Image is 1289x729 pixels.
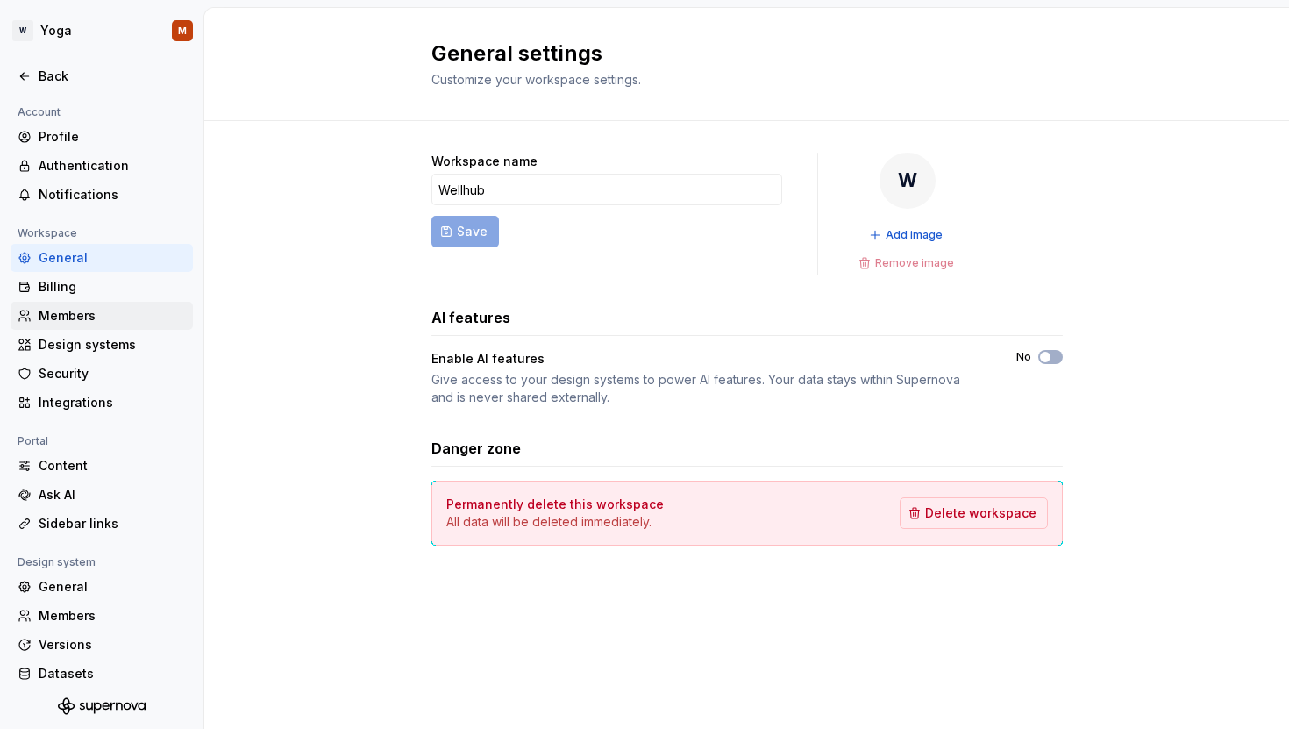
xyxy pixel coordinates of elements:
[431,153,538,170] label: Workspace name
[431,72,641,87] span: Customize your workspace settings.
[11,552,103,573] div: Design system
[446,496,664,513] h4: Permanently delete this workspace
[39,336,186,354] div: Design systems
[4,11,200,50] button: WYogaM
[431,438,521,459] h3: Danger zone
[39,157,186,175] div: Authentication
[11,102,68,123] div: Account
[39,665,186,683] div: Datasets
[886,228,943,242] span: Add image
[178,24,187,38] div: M
[39,365,186,382] div: Security
[11,602,193,630] a: Members
[11,62,193,90] a: Back
[11,152,193,180] a: Authentication
[39,128,186,146] div: Profile
[11,631,193,659] a: Versions
[11,660,193,688] a: Datasets
[11,181,193,209] a: Notifications
[880,153,936,209] div: W
[864,223,951,247] button: Add image
[1016,350,1031,364] label: No
[11,123,193,151] a: Profile
[12,20,33,41] div: W
[11,452,193,480] a: Content
[11,389,193,417] a: Integrations
[11,244,193,272] a: General
[925,504,1036,522] span: Delete workspace
[58,697,146,715] svg: Supernova Logo
[431,39,1042,68] h2: General settings
[39,515,186,532] div: Sidebar links
[39,68,186,85] div: Back
[431,307,510,328] h3: AI features
[39,578,186,596] div: General
[39,636,186,654] div: Versions
[39,278,186,296] div: Billing
[11,302,193,330] a: Members
[39,486,186,504] div: Ask AI
[39,607,186,625] div: Members
[11,331,193,359] a: Design systems
[11,481,193,509] a: Ask AI
[900,497,1048,529] button: Delete workspace
[39,394,186,411] div: Integrations
[11,510,193,538] a: Sidebar links
[39,249,186,267] div: General
[11,431,55,452] div: Portal
[39,186,186,204] div: Notifications
[39,307,186,325] div: Members
[40,22,72,39] div: Yoga
[446,513,664,531] p: All data will be deleted immediately.
[39,457,186,475] div: Content
[11,360,193,388] a: Security
[431,350,985,368] div: Enable AI features
[11,223,84,244] div: Workspace
[11,573,193,601] a: General
[11,273,193,301] a: Billing
[431,371,985,406] div: Give access to your design systems to power AI features. Your data stays within Supernova and is ...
